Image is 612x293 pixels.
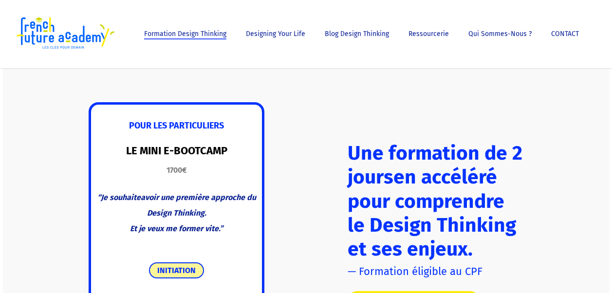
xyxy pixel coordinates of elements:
span: avoir une première approche du Design Thinking. [141,193,256,218]
a: Ressourcerie [404,31,454,37]
a: Blog Design Thinking [320,31,394,37]
span: Designing Your Life [246,30,305,38]
strong: LE MINI E-BOOTCAMP [126,144,227,157]
a: Formation Design Thinking [139,31,231,37]
a: Designing Your Life [241,31,310,37]
span: “Je souhaite [97,193,141,202]
a: CONTACT [546,31,584,37]
span: CONTACT [551,30,579,38]
span: Et je veux me former vite. [130,224,220,233]
span: INITIATION [149,262,204,278]
a: Qui sommes-nous ? [464,31,537,37]
span: POUR LES PARTICULIERS [129,120,224,131]
span: Une formation de 2 jours [348,141,522,189]
span: — Formation éligible au CPF [348,265,482,278]
span: ” [220,224,223,233]
strong: 1700€ [167,165,186,175]
span: Qui sommes-nous ? [468,30,532,38]
img: French Future Academy [14,15,116,54]
span: Blog Design Thinking [325,30,389,38]
span: Ressourcerie [408,30,449,38]
span: Formation Design Thinking [144,30,226,38]
span: en accéléré pour comprendre le Design Thinking et ses enjeux. [348,165,516,261]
